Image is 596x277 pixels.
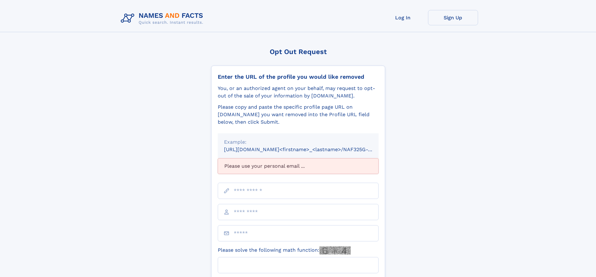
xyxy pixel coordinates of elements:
div: Opt Out Request [211,48,385,56]
div: You, or an authorized agent on your behalf, may request to opt-out of the sale of your informatio... [218,85,379,100]
img: Logo Names and Facts [118,10,208,27]
div: Example: [224,138,372,146]
small: [URL][DOMAIN_NAME]<firstname>_<lastname>/NAF325G-xxxxxxxx [224,146,390,152]
div: Please use your personal email ... [218,158,379,174]
label: Please solve the following math function: [218,246,351,255]
a: Log In [378,10,428,25]
div: Enter the URL of the profile you would like removed [218,73,379,80]
div: Please copy and paste the specific profile page URL on [DOMAIN_NAME] you want removed into the Pr... [218,103,379,126]
a: Sign Up [428,10,478,25]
